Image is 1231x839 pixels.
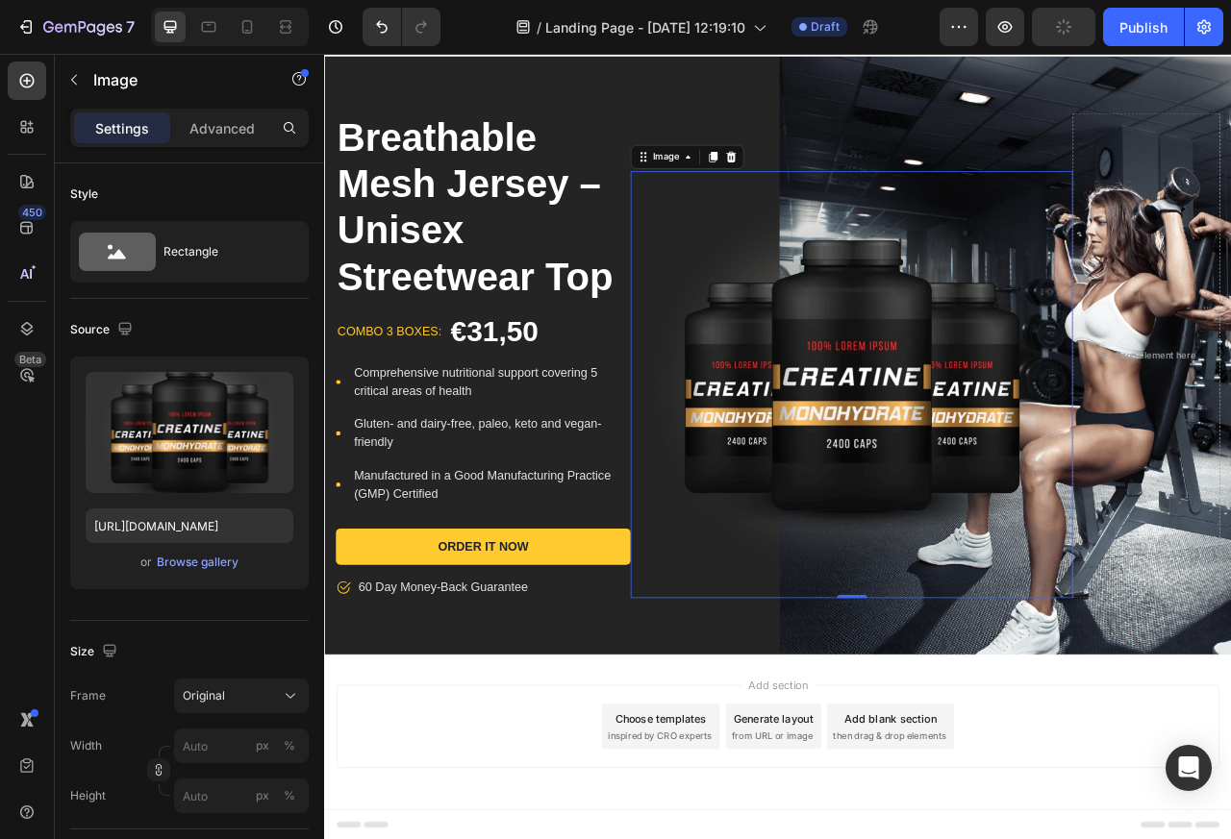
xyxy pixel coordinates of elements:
[414,122,455,139] div: Image
[532,792,623,812] span: Add section
[157,554,239,571] div: Browse gallery
[163,230,281,274] div: Rectangle
[284,737,295,754] div: %
[256,787,269,804] div: px
[278,784,301,807] button: px
[14,352,46,367] div: Beta
[86,372,293,493] img: preview-image
[70,787,106,804] label: Height
[189,118,255,138] p: Advanced
[86,508,293,543] input: https://example.com/image.jpg
[18,205,46,220] div: 450
[156,553,239,572] button: Browse gallery
[140,551,152,574] span: or
[183,687,225,704] span: Original
[251,734,274,757] button: %
[278,734,301,757] button: px
[389,149,952,692] img: 432750572815254551-e4b8b7b4-d3bb-4c0c-8ae1-e35d8b02d64c.webp
[70,185,98,203] div: Style
[1166,745,1212,791] div: Open Intercom Messenger
[174,679,309,713] button: Original
[1103,8,1184,46] button: Publish
[1007,376,1109,391] div: Drop element here
[1119,17,1168,37] div: Publish
[70,737,102,754] label: Width
[174,778,309,813] input: px%
[93,68,257,91] p: Image
[70,687,106,704] label: Frame
[70,317,137,343] div: Source
[126,15,135,38] p: 7
[251,784,274,807] button: %
[537,17,541,37] span: /
[811,18,840,36] span: Draft
[70,639,121,665] div: Size
[95,118,149,138] p: Settings
[8,8,143,46] button: 7
[256,737,269,754] div: px
[363,8,440,46] div: Undo/Redo
[545,17,745,37] span: Landing Page - [DATE] 12:19:10
[174,728,309,763] input: px%
[284,787,295,804] div: %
